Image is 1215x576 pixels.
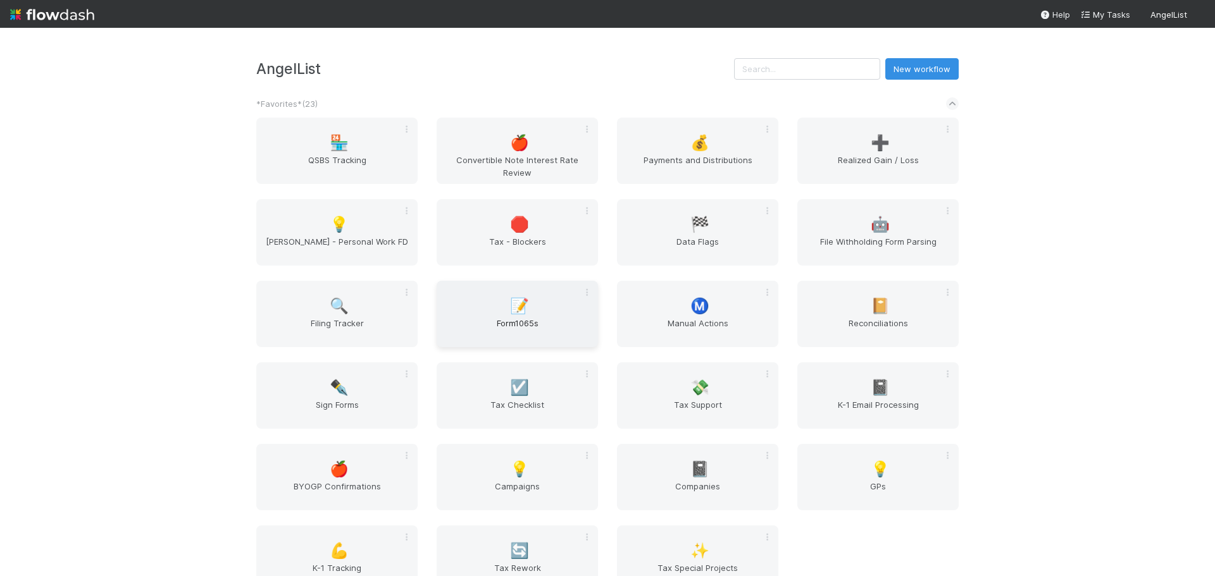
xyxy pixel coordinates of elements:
[330,298,349,314] span: 🔍
[437,444,598,510] a: 💡Campaigns
[437,281,598,347] a: 📝Form1065s
[734,58,880,80] input: Search...
[1040,8,1070,21] div: Help
[690,216,709,233] span: 🏁
[802,317,954,342] span: Reconciliations
[1150,9,1187,20] span: AngelList
[797,444,959,510] a: 💡GPs
[1192,9,1205,21] img: avatar_37569647-1c78-4889-accf-88c08d42a236.png
[690,298,709,314] span: Ⓜ️
[622,154,773,179] span: Payments and Distributions
[442,235,593,260] span: Tax - Blockers
[617,362,778,429] a: 💸Tax Support
[871,298,890,314] span: 📔
[442,398,593,424] span: Tax Checklist
[256,281,418,347] a: 🔍Filing Tracker
[256,199,418,266] a: 💡[PERSON_NAME] - Personal Work FD
[1080,8,1130,21] a: My Tasks
[802,398,954,424] span: K-1 Email Processing
[622,317,773,342] span: Manual Actions
[256,99,318,109] span: *Favorites* ( 23 )
[871,379,890,396] span: 📓
[256,444,418,510] a: 🍎BYOGP Confirmations
[510,216,529,233] span: 🛑
[510,135,529,151] span: 🍎
[510,542,529,559] span: 🔄
[622,398,773,424] span: Tax Support
[617,444,778,510] a: 📓Companies
[437,118,598,184] a: 🍎Convertible Note Interest Rate Review
[510,379,529,396] span: ☑️
[802,235,954,260] span: File Withholding Form Parsing
[797,199,959,266] a: 🤖File Withholding Form Parsing
[622,235,773,260] span: Data Flags
[256,60,734,77] h3: AngelList
[261,154,413,179] span: QSBS Tracking
[330,461,349,477] span: 🍎
[437,362,598,429] a: ☑️Tax Checklist
[871,135,890,151] span: ➕
[797,281,959,347] a: 📔Reconciliations
[261,317,413,342] span: Filing Tracker
[330,542,349,559] span: 💪
[510,461,529,477] span: 💡
[617,199,778,266] a: 🏁Data Flags
[871,216,890,233] span: 🤖
[330,216,349,233] span: 💡
[330,135,349,151] span: 🏪
[690,542,709,559] span: ✨
[617,281,778,347] a: Ⓜ️Manual Actions
[261,480,413,505] span: BYOGP Confirmations
[10,4,94,25] img: logo-inverted-e16ddd16eac7371096b0.svg
[617,118,778,184] a: 💰Payments and Distributions
[437,199,598,266] a: 🛑Tax - Blockers
[1080,9,1130,20] span: My Tasks
[797,118,959,184] a: ➕Realized Gain / Loss
[690,461,709,477] span: 📓
[256,118,418,184] a: 🏪QSBS Tracking
[442,480,593,505] span: Campaigns
[442,154,593,179] span: Convertible Note Interest Rate Review
[802,480,954,505] span: GPs
[690,135,709,151] span: 💰
[261,235,413,260] span: [PERSON_NAME] - Personal Work FD
[256,362,418,429] a: ✒️Sign Forms
[690,379,709,396] span: 💸
[871,461,890,477] span: 💡
[261,398,413,424] span: Sign Forms
[885,58,959,80] button: New workflow
[622,480,773,505] span: Companies
[510,298,529,314] span: 📝
[330,379,349,396] span: ✒️
[802,154,954,179] span: Realized Gain / Loss
[797,362,959,429] a: 📓K-1 Email Processing
[442,317,593,342] span: Form1065s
